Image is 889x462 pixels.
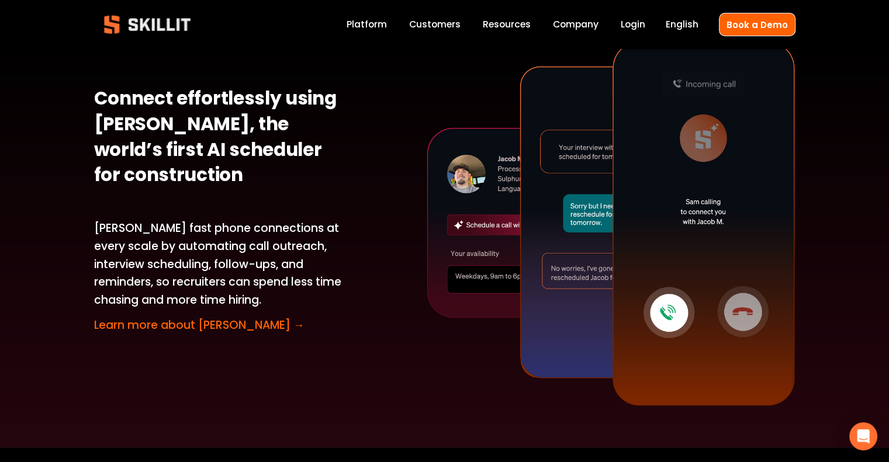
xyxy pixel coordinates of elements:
[94,317,305,333] a: Learn more about [PERSON_NAME] →
[483,17,531,33] a: folder dropdown
[94,84,341,193] strong: Connect effortlessly using [PERSON_NAME], the world’s first AI scheduler for construction
[94,7,200,42] img: Skillit
[409,17,461,33] a: Customers
[94,220,351,310] p: [PERSON_NAME] fast phone connections at every scale by automating call outreach, interview schedu...
[553,17,599,33] a: Company
[719,13,795,36] a: Book a Demo
[849,422,877,450] div: Open Intercom Messenger
[483,18,531,31] span: Resources
[666,18,698,31] span: English
[666,17,698,33] div: language picker
[347,17,387,33] a: Platform
[621,17,645,33] a: Login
